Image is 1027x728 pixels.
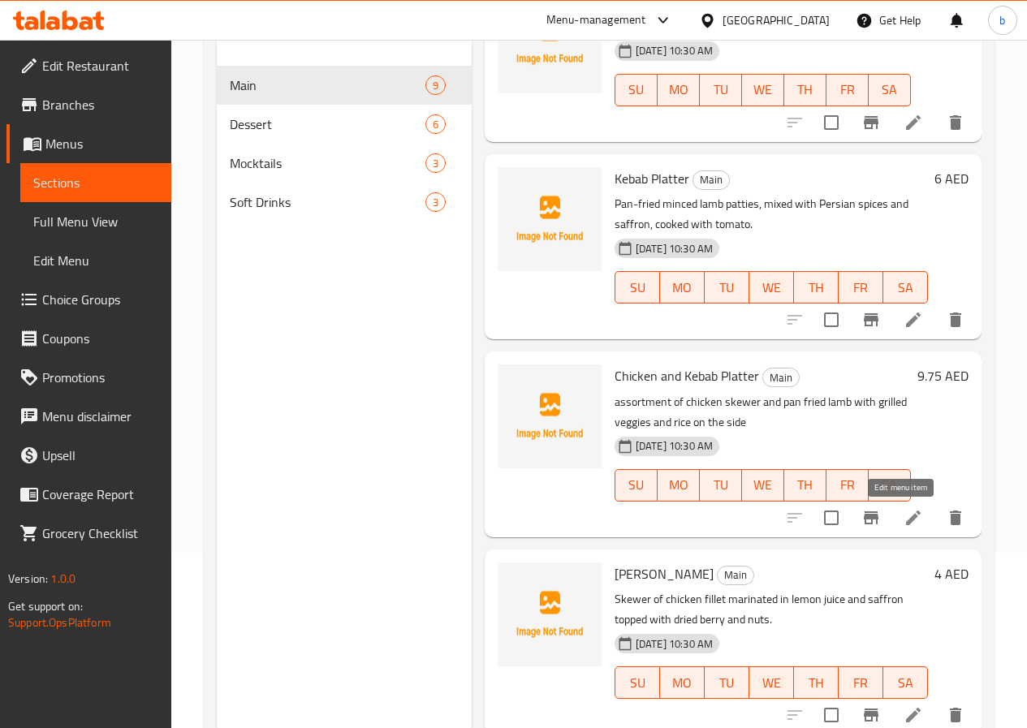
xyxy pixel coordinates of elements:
button: Branch-specific-item [852,498,891,537]
button: FR [826,469,869,502]
span: Main [763,368,799,387]
span: [DATE] 10:30 AM [629,241,719,256]
a: Edit menu item [904,113,923,132]
span: Promotions [42,368,158,387]
div: Main9 [217,66,472,105]
span: Main [693,170,729,189]
span: TH [791,78,820,101]
button: FR [826,74,869,106]
span: Full Menu View [33,212,158,231]
div: Dessert6 [217,105,472,144]
div: Soft Drinks3 [217,183,472,222]
span: b [999,11,1005,29]
span: Sections [33,173,158,192]
span: Version: [8,568,48,589]
div: Menu-management [546,11,646,30]
img: Kebab Platter [498,167,602,271]
span: 3 [426,195,445,210]
span: Main [718,566,753,584]
button: TU [705,666,749,699]
a: Branches [6,85,171,124]
button: Branch-specific-item [852,300,891,339]
button: MO [658,74,700,106]
span: Soft Drinks [230,192,425,212]
a: Menu disclaimer [6,397,171,436]
a: Choice Groups [6,280,171,319]
span: SU [622,473,651,497]
span: WE [749,473,778,497]
button: SA [869,469,911,502]
span: Coverage Report [42,485,158,504]
span: MO [664,473,693,497]
span: TU [706,473,736,497]
button: WE [742,469,784,502]
button: SA [869,74,911,106]
span: Grocery Checklist [42,523,158,543]
span: TU [711,276,743,299]
a: Support.OpsPlatform [8,612,111,633]
button: TH [784,74,826,106]
span: Menu disclaimer [42,407,158,426]
a: Full Menu View [20,202,171,241]
span: 6 [426,117,445,132]
button: TH [784,469,826,502]
h6: 9.75 AED [917,364,969,387]
span: [DATE] 10:30 AM [629,636,719,652]
span: Edit Menu [33,251,158,270]
a: Menus [6,124,171,163]
button: delete [936,300,975,339]
a: Edit Restaurant [6,46,171,85]
span: Coupons [42,329,158,348]
span: WE [749,78,778,101]
button: TH [794,271,839,304]
div: Main [230,75,425,95]
button: delete [936,103,975,142]
button: MO [660,271,705,304]
span: 1.0.0 [50,568,76,589]
span: TH [800,671,832,695]
h2: Menu sections [223,20,330,45]
span: FR [833,78,862,101]
button: WE [749,666,794,699]
span: Select to update [814,106,848,140]
span: Choice Groups [42,290,158,309]
a: Upsell [6,436,171,475]
span: SA [875,78,904,101]
div: Main [762,368,800,387]
div: Mocktails3 [217,144,472,183]
span: SA [890,276,921,299]
a: Edit Menu [20,241,171,280]
span: Edit Restaurant [42,56,158,75]
button: FR [839,271,883,304]
span: FR [845,276,877,299]
button: TU [700,74,742,106]
div: items [425,192,446,212]
div: items [425,114,446,134]
div: Mocktails [230,153,425,173]
span: Get support on: [8,596,83,617]
button: TH [794,666,839,699]
span: [DATE] 10:30 AM [629,43,719,58]
a: Coverage Report [6,475,171,514]
button: WE [742,74,784,106]
span: Menus [45,134,158,153]
button: Branch-specific-item [852,103,891,142]
span: SU [622,671,654,695]
span: TH [791,473,820,497]
span: MO [667,276,698,299]
span: 3 [426,156,445,171]
button: MO [660,666,705,699]
p: Pan-fried minced lamb patties, mixed with Persian spices and saffron, cooked with tomato. [615,194,928,235]
span: [PERSON_NAME] [615,562,714,586]
div: Main [693,170,730,190]
span: SU [622,78,651,101]
button: SA [883,666,928,699]
button: SU [615,271,660,304]
span: 9 [426,78,445,93]
span: Dessert [230,114,425,134]
div: Main [717,566,754,585]
p: assortment of chicken skewer and pan fried lamb with grilled veggies and rice on the side [615,392,911,433]
span: [DATE] 10:30 AM [629,438,719,454]
a: Grocery Checklist [6,514,171,553]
